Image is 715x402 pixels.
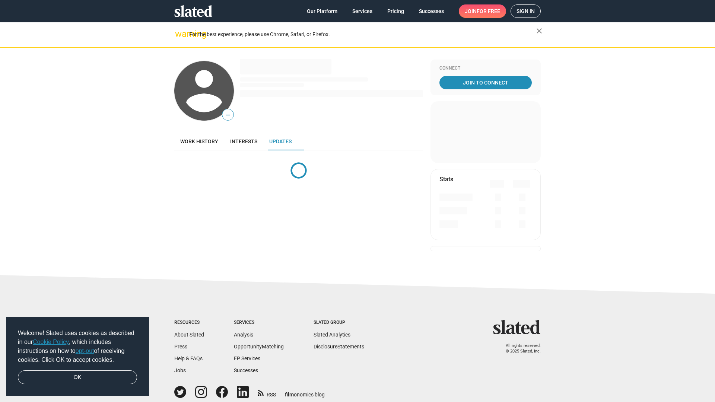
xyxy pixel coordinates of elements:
div: Services [234,320,284,326]
mat-card-title: Stats [439,175,453,183]
mat-icon: close [535,26,544,35]
span: Join [465,4,500,18]
a: RSS [258,387,276,398]
a: EP Services [234,355,260,361]
span: Our Platform [307,4,337,18]
a: Successes [234,367,258,373]
a: Updates [263,133,298,150]
div: For the best experience, please use Chrome, Safari, or Firefox. [189,29,536,39]
mat-icon: warning [175,29,184,38]
a: Sign in [511,4,541,18]
a: Press [174,344,187,350]
a: Jobs [174,367,186,373]
span: Work history [180,138,218,144]
span: Updates [269,138,292,144]
span: for free [477,4,500,18]
span: Services [352,4,372,18]
a: Interests [224,133,263,150]
span: Sign in [517,5,535,17]
span: — [222,110,233,120]
a: dismiss cookie message [18,370,137,385]
a: Successes [413,4,450,18]
span: Successes [419,4,444,18]
a: Slated Analytics [314,332,350,338]
a: DisclosureStatements [314,344,364,350]
div: cookieconsent [6,317,149,396]
div: Resources [174,320,204,326]
a: Cookie Policy [33,339,69,345]
a: Services [346,4,378,18]
a: Pricing [381,4,410,18]
a: About Slated [174,332,204,338]
a: Our Platform [301,4,343,18]
p: All rights reserved. © 2025 Slated, Inc. [498,343,541,354]
a: filmonomics blog [285,385,325,398]
span: film [285,392,294,398]
a: Work history [174,133,224,150]
div: Slated Group [314,320,364,326]
a: opt-out [76,348,94,354]
span: Interests [230,138,257,144]
span: Pricing [387,4,404,18]
a: Join To Connect [439,76,532,89]
span: Welcome! Slated uses cookies as described in our , which includes instructions on how to of recei... [18,329,137,364]
a: Analysis [234,332,253,338]
a: Joinfor free [459,4,506,18]
span: Join To Connect [441,76,530,89]
a: Help & FAQs [174,355,203,361]
div: Connect [439,66,532,71]
a: OpportunityMatching [234,344,284,350]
